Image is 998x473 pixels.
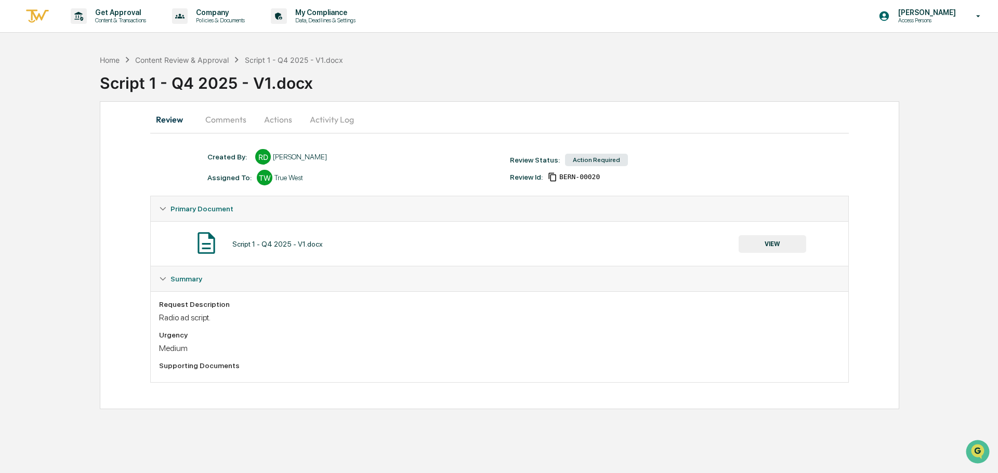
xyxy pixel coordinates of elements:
[159,343,840,353] div: Medium
[301,107,362,132] button: Activity Log
[255,149,271,165] div: RD
[86,169,90,178] span: •
[510,156,560,164] div: Review Status:
[287,8,361,17] p: My Compliance
[739,235,806,253] button: VIEW
[170,205,233,213] span: Primary Document
[10,22,189,38] p: How can we help?
[75,213,84,222] div: 🗄️
[86,141,90,150] span: •
[245,56,343,64] div: Script 1 - Q4 2025 - V1.docx
[10,131,27,148] img: Dave Feldman
[92,141,113,150] span: [DATE]
[287,17,361,24] p: Data, Deadlines & Settings
[273,153,327,161] div: [PERSON_NAME]
[159,331,840,339] div: Urgency
[47,90,143,98] div: We're available if you need us!
[188,8,250,17] p: Company
[257,170,272,185] div: TW
[159,300,840,308] div: Request Description
[193,230,219,256] img: Document Icon
[21,170,29,178] img: 1746055101610-c473b297-6a78-478c-a979-82029cc54cd1
[10,159,27,176] img: Dave Feldman
[10,79,29,98] img: 1746055101610-c473b297-6a78-478c-a979-82029cc54cd1
[47,79,170,90] div: Start new chat
[197,107,255,132] button: Comments
[188,17,250,24] p: Policies & Documents
[21,212,67,223] span: Preclearance
[10,213,19,222] div: 🖐️
[559,173,600,181] span: e3e90b46-7ccb-4b67-8949-52a5e5c629f3
[150,107,197,132] button: Review
[177,83,189,95] button: Start new chat
[21,142,29,150] img: 1746055101610-c473b297-6a78-478c-a979-82029cc54cd1
[103,258,126,265] span: Pylon
[890,17,961,24] p: Access Persons
[151,291,848,382] div: Summary
[965,439,993,467] iframe: Open customer support
[22,79,41,98] img: 4531339965365_218c74b014194aa58b9b_72.jpg
[6,228,70,247] a: 🔎Data Lookup
[100,65,998,92] div: Script 1 - Q4 2025 - V1.docx
[21,232,65,242] span: Data Lookup
[10,115,70,124] div: Past conversations
[25,8,50,25] img: logo
[159,361,840,370] div: Supporting Documents
[565,154,628,166] div: Action Required
[32,141,84,150] span: [PERSON_NAME]
[207,153,250,161] div: Created By: ‎ ‎
[86,212,129,223] span: Attestations
[92,169,113,178] span: [DATE]
[151,196,848,221] div: Primary Document
[159,313,840,322] div: Radio ad script.
[274,173,303,182] div: True West
[87,17,151,24] p: Content & Transactions
[71,208,133,227] a: 🗄️Attestations
[510,173,543,181] div: Review Id:
[150,107,849,132] div: secondary tabs example
[161,113,189,126] button: See all
[207,173,252,182] div: Assigned To:
[255,107,301,132] button: Actions
[6,208,71,227] a: 🖐️Preclearance
[170,275,202,283] span: Summary
[232,240,323,248] div: Script 1 - Q4 2025 - V1.docx
[890,8,961,17] p: [PERSON_NAME]
[151,266,848,291] div: Summary
[32,169,84,178] span: [PERSON_NAME]
[10,233,19,241] div: 🔎
[73,257,126,265] a: Powered byPylon
[151,221,848,266] div: Primary Document
[87,8,151,17] p: Get Approval
[100,56,120,64] div: Home
[135,56,229,64] div: Content Review & Approval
